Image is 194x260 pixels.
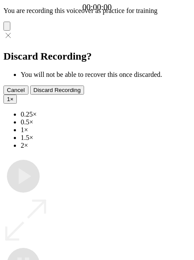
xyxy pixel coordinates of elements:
a: 00:00:00 [82,3,112,12]
h2: Discard Recording? [3,51,191,62]
button: Cancel [3,86,28,95]
button: 1× [3,95,17,104]
li: 0.25× [21,111,191,118]
li: You will not be able to recover this once discarded. [21,71,191,79]
span: 1 [7,96,10,102]
li: 1× [21,126,191,134]
li: 0.5× [21,118,191,126]
li: 1.5× [21,134,191,142]
button: Discard Recording [30,86,84,95]
p: You are recording this voiceover as practice for training [3,7,191,15]
li: 2× [21,142,191,149]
